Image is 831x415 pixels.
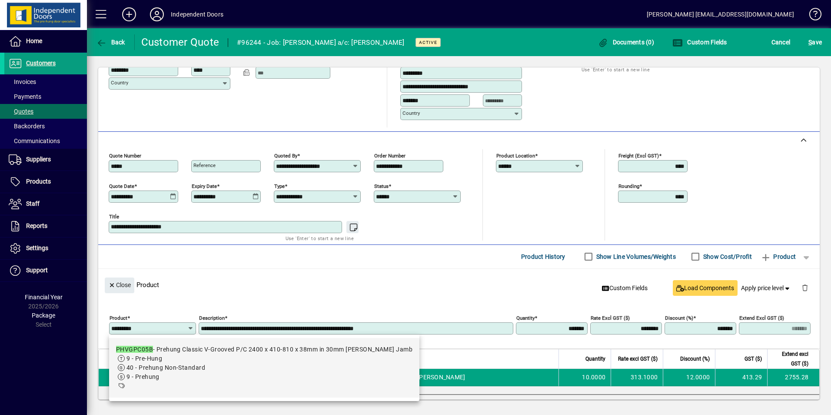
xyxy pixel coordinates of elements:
[4,134,87,148] a: Communications
[109,338,419,398] mat-option: PHVGPC05B - Prehung Classic V-Grooved P/C 2400 x 410-810 x 38mm in 30mm FJ Pine Jamb
[26,178,51,185] span: Products
[26,267,48,274] span: Support
[9,108,33,115] span: Quotes
[4,260,87,281] a: Support
[4,30,87,52] a: Home
[701,252,752,261] label: Show Cost/Profit
[741,284,791,293] span: Apply price level
[96,39,125,46] span: Back
[419,40,437,45] span: Active
[745,354,762,364] span: GST ($)
[4,74,87,89] a: Invoices
[374,152,406,158] mat-label: Order number
[665,315,693,321] mat-label: Discount (%)
[25,294,63,301] span: Financial Year
[4,238,87,259] a: Settings
[141,35,219,49] div: Customer Quote
[111,80,128,86] mat-label: Country
[794,278,815,298] button: Delete
[199,315,225,321] mat-label: Description
[673,280,738,296] button: Load Components
[518,249,569,264] button: Product History
[803,2,820,30] a: Knowledge Base
[598,280,652,296] button: Custom Fields
[286,233,354,243] mat-hint: Use 'Enter' to start a new line
[769,34,793,50] button: Cancel
[4,104,87,119] a: Quotes
[715,369,767,386] td: 413.29
[374,183,389,189] mat-label: Status
[4,193,87,215] a: Staff
[103,281,136,288] app-page-header-button: Close
[618,152,659,158] mat-label: Freight (excl GST)
[274,183,285,189] mat-label: Type
[521,250,565,264] span: Product History
[116,345,412,354] div: - Prehung Classic V-Grooved P/C 2400 x 410-810 x 38mm in 30mm [PERSON_NAME] Jamb
[9,137,60,144] span: Communications
[618,354,658,364] span: Rate excl GST ($)
[98,269,820,301] div: Product
[496,152,535,158] mat-label: Product location
[116,346,153,353] em: PHVGPC05B
[26,222,47,229] span: Reports
[94,34,127,50] button: Back
[26,37,42,44] span: Home
[171,7,223,21] div: Independent Doors
[516,315,535,321] mat-label: Quantity
[192,183,217,189] mat-label: Expiry date
[402,110,420,116] mat-label: Country
[794,284,815,291] app-page-header-button: Delete
[595,252,676,261] label: Show Line Volumes/Weights
[602,284,648,293] span: Custom Fields
[4,215,87,237] a: Reports
[115,7,143,22] button: Add
[672,39,727,46] span: Custom Fields
[32,312,55,319] span: Package
[26,200,40,207] span: Staff
[26,156,51,163] span: Suppliers
[4,171,87,193] a: Products
[109,213,119,219] mat-label: Title
[126,355,162,362] span: 9 - Pre-Hung
[9,123,45,130] span: Backorders
[739,315,784,321] mat-label: Extend excl GST ($)
[109,183,134,189] mat-label: Quote date
[110,315,127,321] mat-label: Product
[756,249,800,264] button: Product
[193,162,216,168] mat-label: Reference
[738,280,795,296] button: Apply price level
[274,152,297,158] mat-label: Quoted by
[585,354,605,364] span: Quantity
[808,35,822,49] span: ave
[87,34,135,50] app-page-header-button: Back
[109,152,141,158] mat-label: Quote number
[582,373,605,382] span: 10.0000
[676,284,734,293] span: Load Components
[618,183,639,189] mat-label: Rounding
[591,315,630,321] mat-label: Rate excl GST ($)
[26,244,48,251] span: Settings
[105,278,134,293] button: Close
[680,354,710,364] span: Discount (%)
[806,34,824,50] button: Save
[4,149,87,171] a: Suppliers
[582,64,650,74] mat-hint: Use 'Enter' to start a new line
[761,250,796,264] span: Product
[771,35,791,49] span: Cancel
[126,373,160,380] span: 9 - Prehung
[143,7,171,22] button: Profile
[616,373,658,382] div: 313.1000
[108,278,131,292] span: Close
[4,119,87,134] a: Backorders
[9,93,41,100] span: Payments
[773,349,808,368] span: Extend excl GST ($)
[670,34,729,50] button: Custom Fields
[26,60,56,67] span: Customers
[595,34,656,50] button: Documents (0)
[767,369,819,386] td: 2755.28
[647,7,794,21] div: [PERSON_NAME] [EMAIL_ADDRESS][DOMAIN_NAME]
[808,39,812,46] span: S
[4,89,87,104] a: Payments
[663,369,715,386] td: 12.0000
[126,364,205,371] span: 40 - Prehung Non-Standard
